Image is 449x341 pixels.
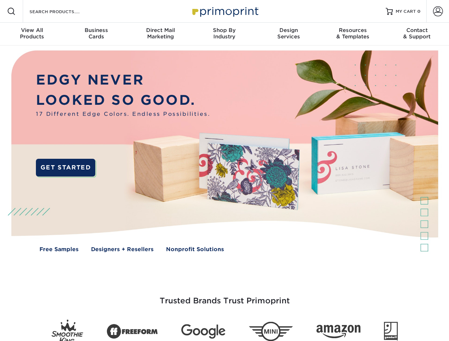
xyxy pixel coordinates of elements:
span: 0 [417,9,421,14]
p: LOOKED SO GOOD. [36,90,210,110]
span: MY CART [396,9,416,15]
input: SEARCH PRODUCTS..... [29,7,98,16]
a: GET STARTED [36,159,95,177]
a: Designers + Resellers [91,245,154,254]
a: Contact& Support [385,23,449,45]
a: Shop ByIndustry [192,23,256,45]
a: Nonprofit Solutions [166,245,224,254]
span: Design [257,27,321,33]
div: & Templates [321,27,385,40]
div: Industry [192,27,256,40]
p: EDGY NEVER [36,70,210,90]
span: Business [64,27,128,33]
img: Google [181,324,225,339]
a: DesignServices [257,23,321,45]
div: & Support [385,27,449,40]
span: Direct Mail [128,27,192,33]
img: Primoprint [189,4,260,19]
div: Marketing [128,27,192,40]
div: Cards [64,27,128,40]
img: Goodwill [384,322,398,341]
a: Free Samples [39,245,79,254]
div: Services [257,27,321,40]
span: Resources [321,27,385,33]
span: 17 Different Edge Colors. Endless Possibilities. [36,110,210,118]
h3: Trusted Brands Trust Primoprint [17,279,433,314]
a: BusinessCards [64,23,128,45]
a: Direct MailMarketing [128,23,192,45]
span: Shop By [192,27,256,33]
img: Amazon [316,325,360,339]
a: Resources& Templates [321,23,385,45]
span: Contact [385,27,449,33]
